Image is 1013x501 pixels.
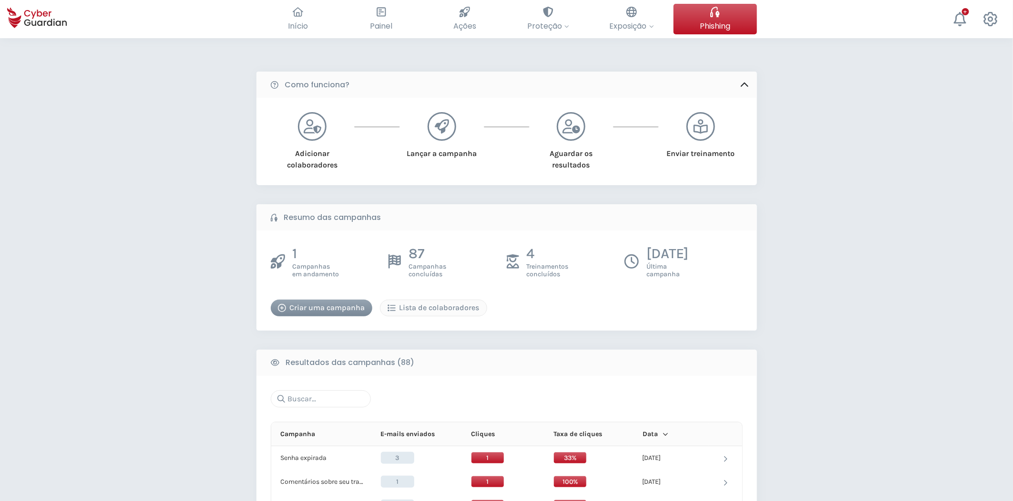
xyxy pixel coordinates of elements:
button: Exposição [590,4,674,34]
button: Ações [423,4,507,34]
p: 4 [527,245,569,263]
div: + [962,8,969,15]
span: Treinamentos concluídos [527,263,569,278]
td: [DATE] [628,470,709,494]
span: Início [288,20,308,32]
span: Campanhas em andamento [293,263,339,278]
button: Phishing [674,4,757,34]
p: 1 [293,245,339,263]
span: 33% [553,452,587,464]
button: Painel [340,4,423,34]
span: Proteção [527,20,569,32]
span: Phishing [700,20,730,32]
span: 3 [381,452,414,464]
div: Criar uma campanha [278,302,365,313]
span: Painel [370,20,393,32]
p: E-mails enviados [381,430,435,438]
span: 1 [471,452,504,464]
div: Lista de colaboradores [388,302,480,313]
input: Buscar... [271,390,371,407]
button: Lista de colaboradores [380,300,487,316]
div: Adicionar colaboradores [273,141,352,171]
button: Proteção [507,4,590,34]
b: Resumo das campanhas [284,212,381,223]
button: Início [256,4,340,34]
p: Senha expirada [281,454,327,462]
div: Enviar treinamento [661,141,740,159]
span: Ações [453,20,476,32]
button: Criar uma campanha [271,300,372,316]
b: Como funciona? [285,79,350,91]
td: [DATE] [628,446,709,470]
p: Cliques [471,430,495,438]
span: 100% [553,476,587,488]
p: Campanha [281,430,316,438]
b: Resultados das campanhas (88) [286,357,415,368]
p: Taxa de cliques [553,430,602,438]
p: [DATE] [646,245,688,263]
span: 1 [471,476,504,488]
span: Exposição [610,20,654,32]
span: Última campanha [646,263,688,278]
div: Lançar a campanha [402,141,481,159]
p: 87 [409,245,446,263]
p: Comentários sobre seu trabalho [281,478,367,486]
p: Data [643,430,658,438]
span: Campanhas concluídas [409,263,446,278]
span: 1 [381,476,414,488]
div: Aguardar os resultados [532,141,611,171]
